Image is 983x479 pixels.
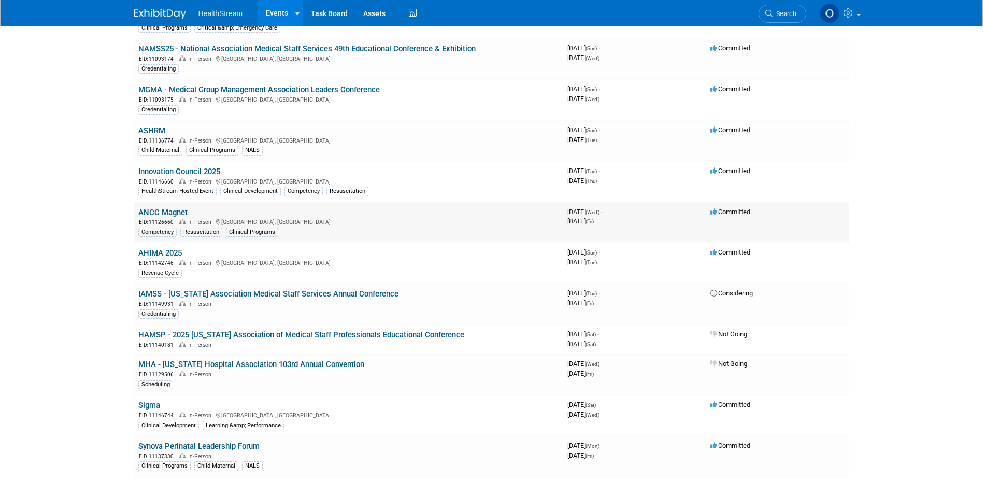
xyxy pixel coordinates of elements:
[138,442,260,451] a: Synova Perinatal Leadership Forum
[601,442,602,449] span: -
[188,301,215,307] span: In-Person
[138,360,364,369] a: MHA - [US_STATE] Hospital Association 103rd Annual Convention
[198,9,243,18] span: HealthStream
[138,208,188,217] a: ANCC Magnet
[586,301,594,306] span: (Fri)
[138,269,182,278] div: Revenue Cycle
[586,402,596,408] span: (Sat)
[710,167,750,175] span: Committed
[242,461,263,471] div: NALS
[710,442,750,449] span: Committed
[188,412,215,419] span: In-Person
[186,146,238,155] div: Clinical Programs
[139,179,178,185] span: EID: 11146660
[586,453,594,459] span: (Fri)
[138,330,464,340] a: HAMSP - 2025 [US_STATE] Association of Medical Staff Professionals Educational Conference
[599,248,600,256] span: -
[586,371,594,377] span: (Fri)
[710,208,750,216] span: Committed
[326,187,368,196] div: Resuscitation
[139,301,178,307] span: EID: 11149931
[188,260,215,266] span: In-Person
[188,453,215,460] span: In-Person
[139,372,178,377] span: EID: 11129506
[188,178,215,185] span: In-Person
[138,380,173,389] div: Scheduling
[567,217,594,225] span: [DATE]
[586,250,597,256] span: (Sun)
[138,258,559,267] div: [GEOGRAPHIC_DATA], [GEOGRAPHIC_DATA]
[710,126,750,134] span: Committed
[138,167,220,176] a: Innovation Council 2025
[599,85,600,93] span: -
[179,178,186,184] img: In-Person Event
[138,85,380,94] a: MGMA - Medical Group Management Association Leaders Conference
[710,401,750,408] span: Committed
[567,401,599,408] span: [DATE]
[597,401,599,408] span: -
[567,442,602,449] span: [DATE]
[138,136,559,145] div: [GEOGRAPHIC_DATA], [GEOGRAPHIC_DATA]
[138,461,191,471] div: Clinical Programs
[179,301,186,306] img: In-Person Event
[139,138,178,144] span: EID: 11136774
[134,9,186,19] img: ExhibitDay
[139,342,178,348] span: EID: 11140181
[586,332,596,337] span: (Sat)
[759,5,806,23] a: Search
[567,177,597,185] span: [DATE]
[138,177,559,186] div: [GEOGRAPHIC_DATA], [GEOGRAPHIC_DATA]
[180,228,222,237] div: Resuscitation
[599,167,600,175] span: -
[188,55,215,62] span: In-Person
[179,453,186,458] img: In-Person Event
[138,217,559,226] div: [GEOGRAPHIC_DATA], [GEOGRAPHIC_DATA]
[138,64,179,74] div: Credentialing
[139,56,178,62] span: EID: 11093174
[710,360,747,368] span: Not Going
[188,219,215,226] span: In-Person
[138,44,476,53] a: NAMSS25 - National Association Medical Staff Services 49th Educational Conference & Exhibition
[567,208,602,216] span: [DATE]
[773,10,796,18] span: Search
[601,360,602,368] span: -
[138,248,182,258] a: AHIMA 2025
[567,248,600,256] span: [DATE]
[820,4,839,23] img: Olivia Christopher
[710,289,753,297] span: Considering
[179,137,186,143] img: In-Person Event
[179,96,186,102] img: In-Person Event
[179,371,186,376] img: In-Person Event
[203,421,284,430] div: Learning &amp; Performance
[138,105,179,115] div: Credentialing
[138,228,177,237] div: Competency
[138,126,165,135] a: ASHRM
[179,219,186,224] img: In-Person Event
[586,137,597,143] span: (Tue)
[567,136,597,144] span: [DATE]
[599,44,600,52] span: -
[188,342,215,348] span: In-Person
[567,299,594,307] span: [DATE]
[188,96,215,103] span: In-Person
[179,412,186,417] img: In-Person Event
[710,44,750,52] span: Committed
[586,412,599,418] span: (Wed)
[138,309,179,319] div: Credentialing
[138,421,199,430] div: Clinical Development
[567,370,594,377] span: [DATE]
[188,371,215,378] span: In-Person
[567,95,599,103] span: [DATE]
[567,85,600,93] span: [DATE]
[586,443,599,449] span: (Mon)
[138,289,398,299] a: IAMSS - [US_STATE] Association Medical Staff Services Annual Conference
[139,97,178,103] span: EID: 11093175
[194,461,238,471] div: Child Maternal
[597,330,599,338] span: -
[138,401,160,410] a: Sigma
[179,55,186,61] img: In-Person Event
[138,187,217,196] div: HealthStream Hosted Event
[586,168,597,174] span: (Tue)
[567,360,602,368] span: [DATE]
[586,178,597,184] span: (Thu)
